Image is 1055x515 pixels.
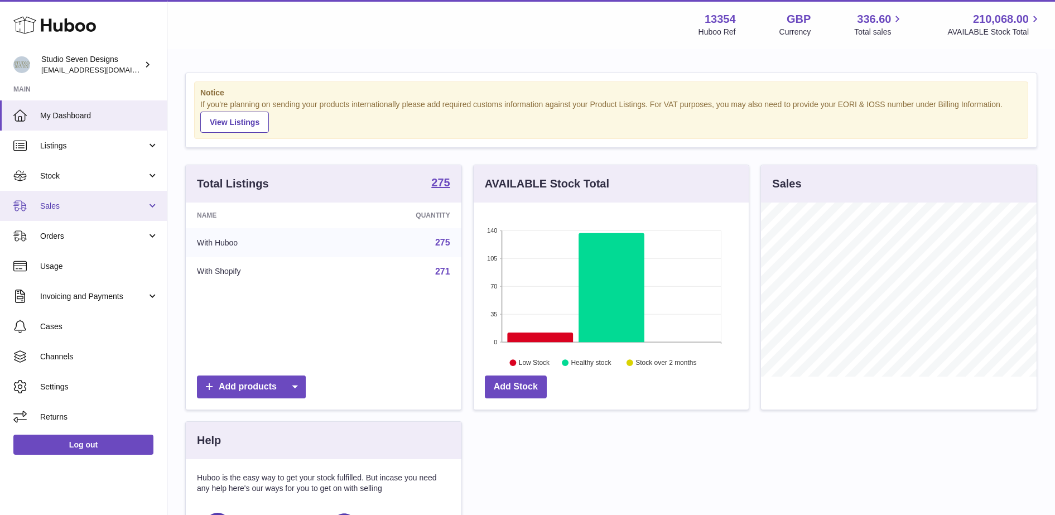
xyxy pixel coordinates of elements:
[772,176,801,191] h3: Sales
[200,88,1022,98] strong: Notice
[787,12,811,27] strong: GBP
[431,177,450,190] a: 275
[40,171,147,181] span: Stock
[571,359,611,367] text: Healthy stock
[485,376,547,398] a: Add Stock
[40,231,147,242] span: Orders
[494,339,497,345] text: 0
[490,311,497,317] text: 35
[40,291,147,302] span: Invoicing and Payments
[40,352,158,362] span: Channels
[947,27,1042,37] span: AVAILABLE Stock Total
[854,27,904,37] span: Total sales
[197,473,450,494] p: Huboo is the easy way to get your stock fulfilled. But incase you need any help here's our ways f...
[854,12,904,37] a: 336.60 Total sales
[40,382,158,392] span: Settings
[186,228,334,257] td: With Huboo
[186,257,334,286] td: With Shopify
[435,238,450,247] a: 275
[186,203,334,228] th: Name
[431,177,450,188] strong: 275
[13,56,30,73] img: internalAdmin-13354@internal.huboo.com
[487,227,497,234] text: 140
[490,283,497,290] text: 70
[334,203,461,228] th: Quantity
[857,12,891,27] span: 336.60
[40,261,158,272] span: Usage
[41,54,142,75] div: Studio Seven Designs
[635,359,696,367] text: Stock over 2 months
[13,435,153,455] a: Log out
[485,176,609,191] h3: AVAILABLE Stock Total
[973,12,1029,27] span: 210,068.00
[40,141,147,151] span: Listings
[40,412,158,422] span: Returns
[197,376,306,398] a: Add products
[197,433,221,448] h3: Help
[200,99,1022,133] div: If you're planning on sending your products internationally please add required customs informati...
[519,359,550,367] text: Low Stock
[40,321,158,332] span: Cases
[487,255,497,262] text: 105
[40,201,147,211] span: Sales
[435,267,450,276] a: 271
[197,176,269,191] h3: Total Listings
[40,110,158,121] span: My Dashboard
[779,27,811,37] div: Currency
[705,12,736,27] strong: 13354
[200,112,269,133] a: View Listings
[947,12,1042,37] a: 210,068.00 AVAILABLE Stock Total
[698,27,736,37] div: Huboo Ref
[41,65,164,74] span: [EMAIL_ADDRESS][DOMAIN_NAME]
